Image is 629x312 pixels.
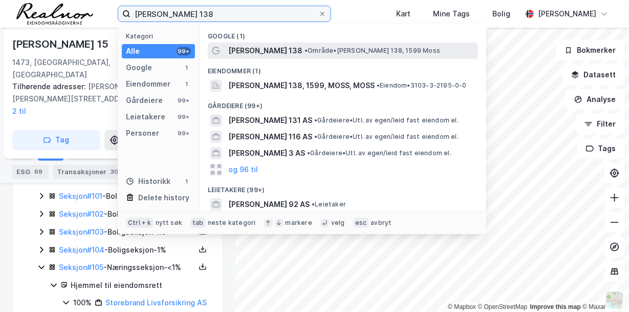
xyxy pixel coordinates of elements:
[53,165,128,179] div: Transaksjoner
[314,116,317,124] span: •
[126,111,165,123] div: Leietakere
[305,47,440,55] span: Område • [PERSON_NAME] 138, 1599 Moss
[307,149,451,157] span: Gårdeiere • Utl. av egen/leid fast eiendom el.
[59,192,102,201] a: Seksjon#101
[448,303,476,310] a: Mapbox
[190,218,206,228] div: tab
[530,303,581,310] a: Improve this map
[492,8,510,20] div: Bolig
[353,218,369,228] div: esc
[59,228,104,237] a: Seksjon#103
[177,47,191,55] div: 99+
[59,209,195,221] div: - Boligseksjon - 1%
[228,131,312,143] span: [PERSON_NAME] 116 AS
[577,138,625,159] button: Tags
[314,133,317,140] span: •
[433,8,470,20] div: Mine Tags
[286,219,312,227] div: markere
[228,163,258,176] button: og 96 til
[71,280,210,292] div: Hjemmel til eiendomsrett
[562,65,625,85] button: Datasett
[59,263,103,272] a: Seksjon#105
[12,130,100,151] button: Tag
[200,59,486,77] div: Eiendommer (1)
[312,200,346,209] span: Leietaker
[59,226,195,239] div: - Boligseksjon - 1%
[126,32,195,40] div: Kategori
[576,114,625,134] button: Filter
[556,40,625,60] button: Bokmerker
[200,178,486,196] div: Leietakere (99+)
[12,165,49,179] div: ESG
[126,218,154,228] div: Ctrl + k
[59,210,104,219] a: Seksjon#102
[16,3,93,25] img: realnor-logo.934646d98de889bb5806.png
[12,82,88,91] span: Tilhørende adresser:
[138,192,189,204] div: Delete history
[578,263,629,312] div: Kontrollprogram for chat
[59,246,104,255] a: Seksjon#104
[126,78,170,90] div: Eiendommer
[126,127,159,139] div: Personer
[131,6,318,22] input: Søk på adresse, matrikkel, gårdeiere, leietakere eller personer
[177,129,191,137] div: 99+
[59,244,195,257] div: - Boligseksjon - 1%
[228,114,312,127] span: [PERSON_NAME] 131 AS
[228,198,310,211] span: [PERSON_NAME] 92 AS
[566,89,625,110] button: Analyse
[109,167,124,177] div: 300
[478,303,528,310] a: OpenStreetMap
[12,56,162,81] div: 1473, [GEOGRAPHIC_DATA], [GEOGRAPHIC_DATA]
[331,219,345,227] div: velg
[228,147,305,159] span: [PERSON_NAME] 3 AS
[177,96,191,105] div: 99+
[59,191,195,203] div: - Boligseksjon - 1%
[126,175,170,188] div: Historikk
[126,94,163,107] div: Gårdeiere
[307,149,310,157] span: •
[32,167,45,177] div: 69
[312,200,315,208] span: •
[578,263,629,312] iframe: Chat Widget
[314,133,459,141] span: Gårdeiere • Utl. av egen/leid fast eiendom el.
[200,24,486,43] div: Google (1)
[377,81,467,90] span: Eiendom • 3103-3-2195-0-0
[371,219,392,227] div: avbryt
[183,177,191,185] div: 1
[314,116,459,124] span: Gårdeiere • Utl. av egen/leid fast eiendom el.
[12,36,111,52] div: [PERSON_NAME] 15
[12,81,215,118] div: [PERSON_NAME] 17, [PERSON_NAME][STREET_ADDRESS][PERSON_NAME]
[538,8,596,20] div: [PERSON_NAME]
[177,113,191,121] div: 99+
[228,79,375,92] span: [PERSON_NAME] 138, 1599, MOSS, MOSS
[59,262,195,274] div: - Næringsseksjon - <1%
[396,8,410,20] div: Kart
[228,45,302,57] span: [PERSON_NAME] 138
[208,219,256,227] div: neste kategori
[377,81,380,89] span: •
[105,299,207,307] a: Storebrand Livsforsikring AS
[200,94,486,112] div: Gårdeiere (99+)
[183,80,191,88] div: 1
[126,61,152,74] div: Google
[126,45,140,57] div: Alle
[305,47,308,54] span: •
[73,297,92,309] div: 100%
[183,64,191,72] div: 1
[156,219,183,227] div: nytt søk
